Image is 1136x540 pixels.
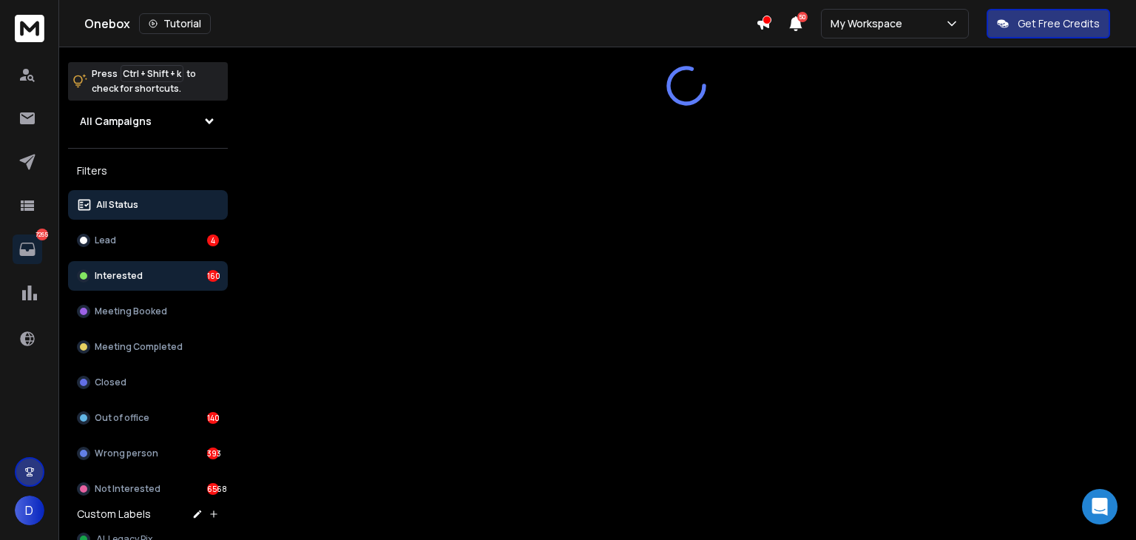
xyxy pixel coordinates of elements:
button: Tutorial [139,13,211,34]
p: 7265 [36,229,48,240]
button: Meeting Booked [68,297,228,326]
button: D [15,496,44,525]
a: 7265 [13,234,42,264]
p: Press to check for shortcuts. [92,67,196,96]
p: Not Interested [95,483,160,495]
span: Ctrl + Shift + k [121,65,183,82]
div: 4 [207,234,219,246]
p: Meeting Completed [95,341,183,353]
p: Meeting Booked [95,306,167,317]
h1: All Campaigns [80,114,152,129]
button: Meeting Completed [68,332,228,362]
p: Out of office [95,412,149,424]
div: Onebox [84,13,756,34]
p: Wrong person [95,448,158,459]
div: 160 [207,270,219,282]
h3: Custom Labels [77,507,151,522]
button: All Status [68,190,228,220]
p: Closed [95,377,126,388]
span: 50 [797,12,808,22]
div: Open Intercom Messenger [1082,489,1118,524]
p: Get Free Credits [1018,16,1100,31]
h3: Filters [68,161,228,181]
button: Closed [68,368,228,397]
button: Get Free Credits [987,9,1110,38]
div: 393 [207,448,219,459]
button: Lead4 [68,226,228,255]
button: Not Interested6568 [68,474,228,504]
div: 140 [207,412,219,424]
div: 6568 [207,483,219,495]
button: Interested160 [68,261,228,291]
p: Lead [95,234,116,246]
p: Interested [95,270,143,282]
button: Wrong person393 [68,439,228,468]
button: All Campaigns [68,107,228,136]
p: My Workspace [831,16,908,31]
button: Out of office140 [68,403,228,433]
p: All Status [96,199,138,211]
